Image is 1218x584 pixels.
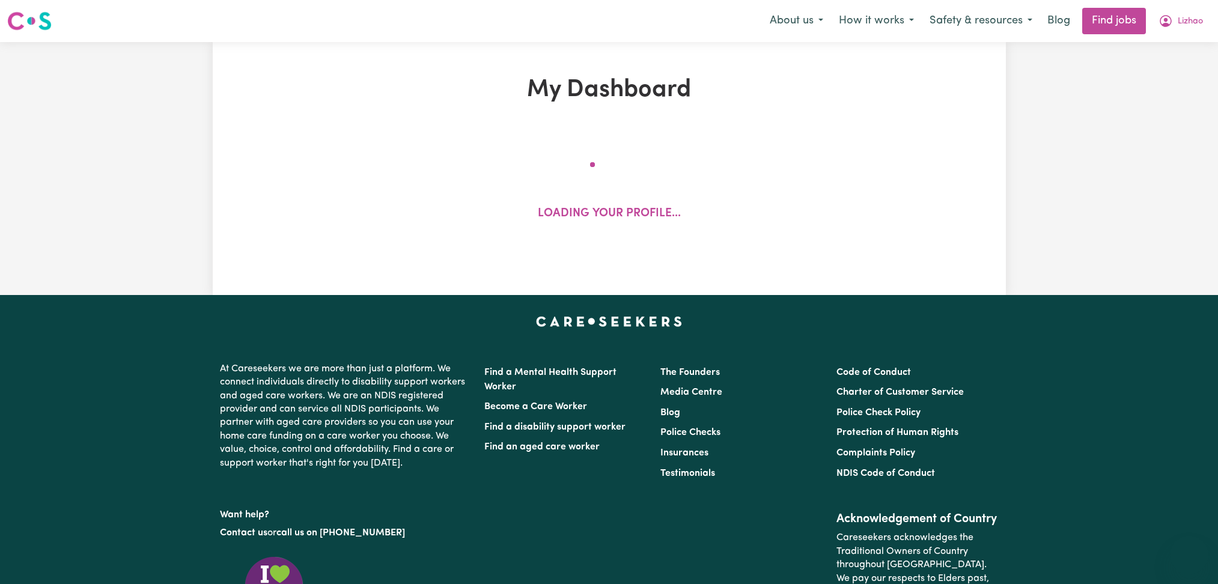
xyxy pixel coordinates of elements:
a: call us on [PHONE_NUMBER] [276,528,405,538]
a: Police Checks [660,428,720,437]
a: Media Centre [660,388,722,397]
iframe: Button to launch messaging window [1170,536,1208,574]
a: Find jobs [1082,8,1146,34]
p: Loading your profile... [538,205,681,223]
a: Become a Care Worker [484,402,587,412]
a: Find an aged care worker [484,442,600,452]
a: Complaints Policy [836,448,915,458]
a: Charter of Customer Service [836,388,964,397]
span: Lizhao [1178,15,1203,28]
a: Careseekers home page [536,317,682,326]
a: Find a disability support worker [484,422,626,432]
a: Insurances [660,448,708,458]
a: Code of Conduct [836,368,911,377]
a: Blog [660,408,680,418]
h1: My Dashboard [352,76,866,105]
button: My Account [1151,8,1211,34]
a: Protection of Human Rights [836,428,958,437]
h2: Acknowledgement of Country [836,512,998,526]
p: or [220,522,470,544]
a: The Founders [660,368,720,377]
a: Find a Mental Health Support Worker [484,368,617,392]
a: Testimonials [660,469,715,478]
a: Police Check Policy [836,408,921,418]
a: NDIS Code of Conduct [836,469,935,478]
button: About us [762,8,831,34]
a: Contact us [220,528,267,538]
p: Want help? [220,503,470,522]
button: How it works [831,8,922,34]
a: Careseekers logo [7,7,52,35]
p: At Careseekers we are more than just a platform. We connect individuals directly to disability su... [220,357,470,475]
a: Blog [1040,8,1077,34]
img: Careseekers logo [7,10,52,32]
button: Safety & resources [922,8,1040,34]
